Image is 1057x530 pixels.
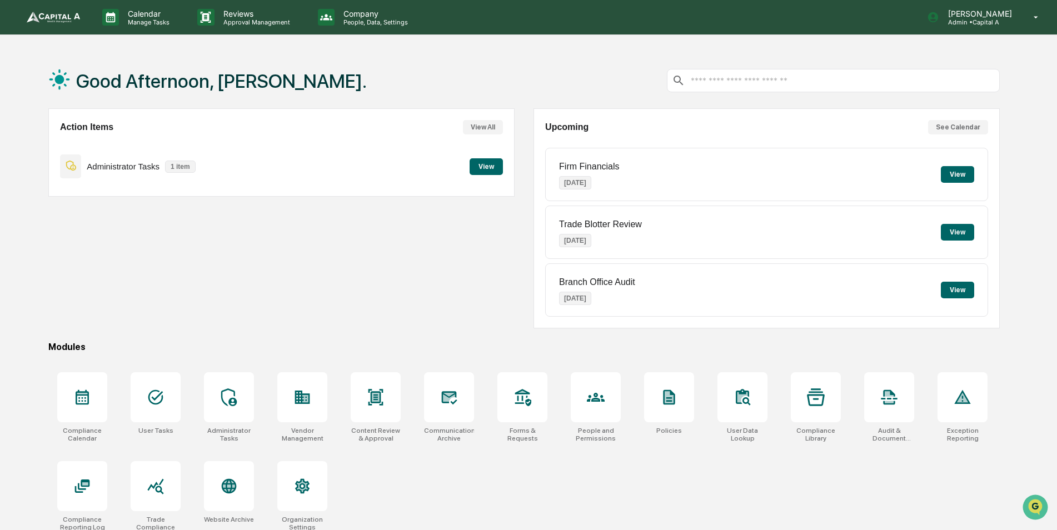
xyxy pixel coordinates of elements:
p: Calendar [119,9,175,18]
p: [DATE] [559,292,591,305]
div: User Data Lookup [717,427,767,442]
div: Exception Reporting [938,427,988,442]
span: Data Lookup [22,161,70,172]
p: Company [335,9,413,18]
a: View [470,161,503,171]
div: People and Permissions [571,427,621,442]
h2: Upcoming [545,122,589,132]
a: Powered byPylon [78,188,134,197]
button: See Calendar [928,120,988,134]
div: Audit & Document Logs [864,427,914,442]
div: Forms & Requests [497,427,547,442]
img: 1746055101610-c473b297-6a78-478c-a979-82029cc54cd1 [11,85,31,105]
p: Administrator Tasks [87,162,159,171]
span: Pylon [111,188,134,197]
a: 🗄️Attestations [76,136,142,156]
p: People, Data, Settings [335,18,413,26]
input: Clear [29,51,183,62]
a: 🔎Data Lookup [7,157,74,177]
button: Start new chat [189,88,202,102]
iframe: Open customer support [1021,493,1051,523]
h2: Action Items [60,122,113,132]
div: Compliance Calendar [57,427,107,442]
div: Communications Archive [424,427,474,442]
img: logo [27,12,80,23]
div: Website Archive [204,516,254,523]
button: View [941,166,974,183]
p: Approval Management [215,18,296,26]
div: Vendor Management [277,427,327,442]
span: Preclearance [22,140,72,151]
div: User Tasks [138,427,173,434]
h1: Good Afternoon, [PERSON_NAME]. [76,70,367,92]
div: Administrator Tasks [204,427,254,442]
div: We're available if you need us! [38,96,141,105]
p: Trade Blotter Review [559,219,642,229]
div: Compliance Library [791,427,841,442]
button: View All [463,120,503,134]
p: [PERSON_NAME] [939,9,1018,18]
button: View [941,224,974,241]
p: Admin • Capital A [939,18,1018,26]
span: Attestations [92,140,138,151]
div: 🖐️ [11,141,20,150]
p: Firm Financials [559,162,619,172]
button: View [941,282,974,298]
div: 🔎 [11,162,20,171]
p: How can we help? [11,23,202,41]
div: Start new chat [38,85,182,96]
a: 🖐️Preclearance [7,136,76,156]
p: [DATE] [559,234,591,247]
div: 🗄️ [81,141,89,150]
div: Modules [48,342,1000,352]
div: Content Review & Approval [351,427,401,442]
button: View [470,158,503,175]
p: Manage Tasks [119,18,175,26]
p: [DATE] [559,176,591,189]
p: Branch Office Audit [559,277,635,287]
p: 1 item [165,161,196,173]
div: Policies [656,427,682,434]
p: Reviews [215,9,296,18]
